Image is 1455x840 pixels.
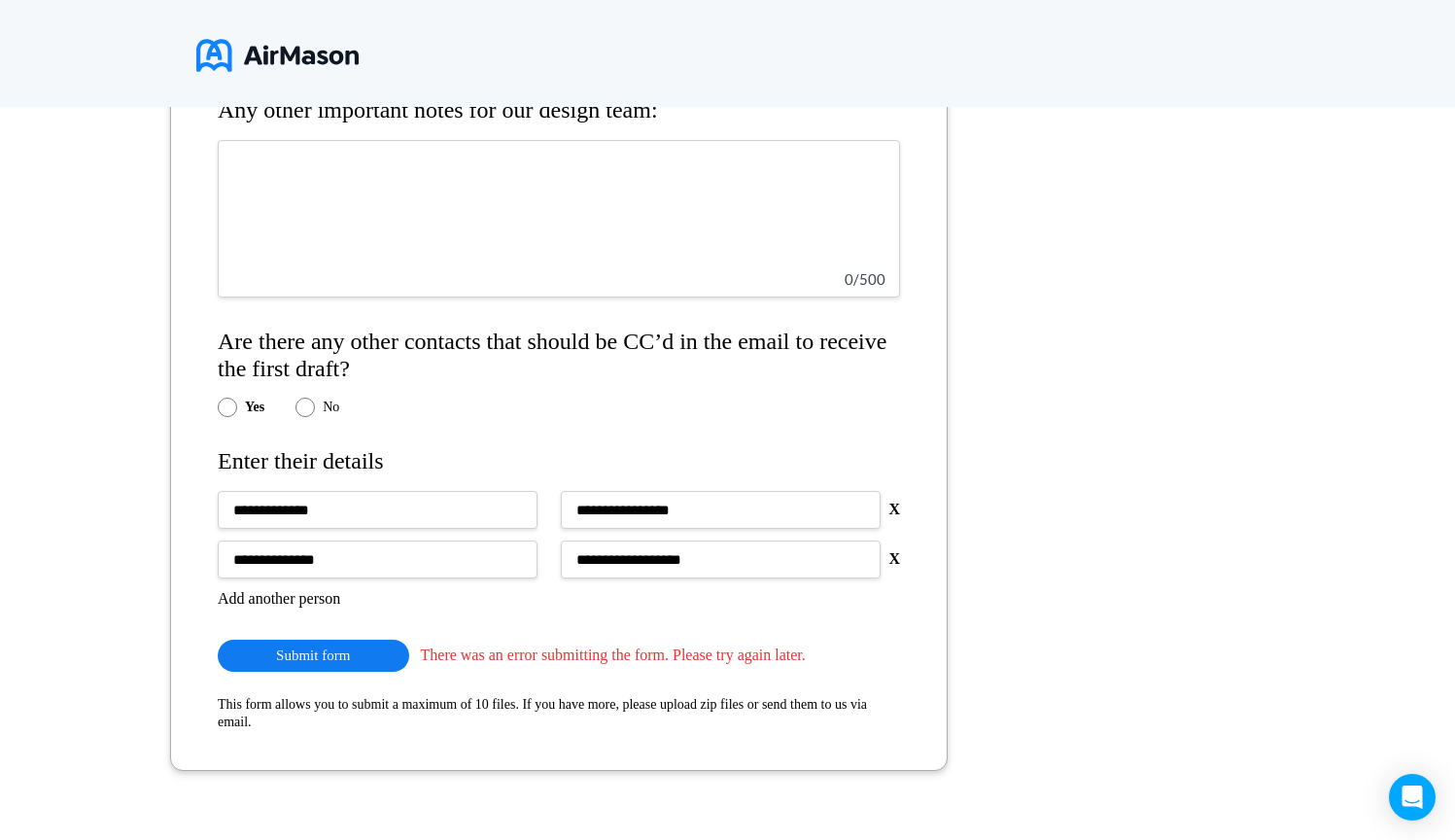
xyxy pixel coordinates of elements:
[323,400,339,415] label: No
[196,31,359,80] img: logo
[218,697,867,729] span: This form allows you to submit a maximum of 10 files. If you have more, please upload zip files o...
[218,640,409,672] button: Submit form
[845,270,885,288] span: 0 / 500
[218,590,340,608] button: Add another person
[218,448,900,475] h4: Enter their details
[245,400,264,415] label: Yes
[218,329,900,382] h4: Are there any other contacts that should be CC’d in the email to receive the first draft?
[218,97,900,124] h4: Any other important notes for our design team:
[888,550,900,568] button: X
[421,647,901,664] span: There was an error submitting the form. Please try again later.
[1389,774,1436,821] div: Open Intercom Messenger
[888,501,900,518] button: X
